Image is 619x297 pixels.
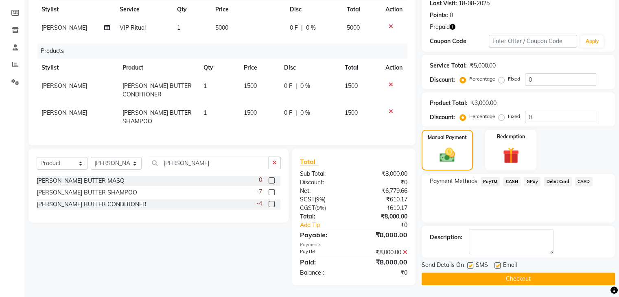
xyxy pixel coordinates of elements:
span: [PERSON_NAME] [42,82,87,90]
label: Fixed [508,75,520,83]
div: Payments [300,241,407,248]
div: ₹6,779.66 [354,187,413,195]
span: [PERSON_NAME] BUTTER SHAMPOO [122,109,192,125]
div: ( ) [294,195,354,204]
span: | [301,24,303,32]
span: 0 [259,176,262,184]
div: Balance : [294,269,354,277]
span: 9% [316,196,324,203]
span: | [295,109,297,117]
div: Points: [430,11,448,20]
span: SGST [300,196,315,203]
label: Redemption [497,133,525,140]
div: ₹8,000.00 [354,257,413,267]
label: Fixed [508,113,520,120]
span: 0 % [306,24,316,32]
span: [PERSON_NAME] BUTTER CONDITIONER [122,82,192,98]
th: Product [118,59,198,77]
div: ₹8,000.00 [354,170,413,178]
span: Email [503,261,517,271]
th: Service [115,0,172,19]
span: 5000 [347,24,360,31]
div: Net: [294,187,354,195]
span: 1 [177,24,180,31]
div: ₹5,000.00 [470,61,496,70]
th: Disc [279,59,340,77]
span: 1 [203,82,207,90]
span: 0 % [300,109,310,117]
div: ₹8,000.00 [354,230,413,240]
span: 0 F [284,82,292,90]
div: Service Total: [430,61,467,70]
label: Percentage [469,75,495,83]
div: Payable: [294,230,354,240]
div: Sub Total: [294,170,354,178]
div: Coupon Code [430,37,489,46]
div: Discount: [430,76,455,84]
span: CASH [503,177,521,186]
th: Action [381,59,407,77]
div: Total: [294,212,354,221]
div: Paid: [294,257,354,267]
span: SMS [476,261,488,271]
div: ₹0 [354,178,413,187]
label: Manual Payment [428,134,467,141]
th: Total [340,59,381,77]
th: Stylist [37,59,118,77]
span: 0 F [290,24,298,32]
div: Description: [430,233,462,242]
th: Price [239,59,279,77]
label: Percentage [469,113,495,120]
input: Search or Scan [148,157,269,169]
span: Send Details On [422,261,464,271]
span: 9% [317,205,324,211]
span: 5000 [215,24,228,31]
th: Total [342,0,381,19]
span: [PERSON_NAME] [42,109,87,116]
div: ₹3,000.00 [471,99,497,107]
span: Payment Methods [430,177,477,186]
span: 1500 [345,82,358,90]
div: [PERSON_NAME] BUTTER CONDITIONER [37,200,147,209]
img: _cash.svg [435,146,460,164]
span: PayTM [481,177,500,186]
div: ₹8,000.00 [354,248,413,257]
img: _gift.svg [498,145,524,166]
button: Apply [580,35,604,48]
span: CARD [575,177,593,186]
div: ₹610.17 [354,204,413,212]
th: Qty [199,59,239,77]
span: 1500 [244,109,257,116]
div: ₹0 [354,269,413,277]
span: Prepaid [430,23,450,31]
div: ₹8,000.00 [354,212,413,221]
a: Add Tip [294,221,363,229]
span: [PERSON_NAME] [42,24,87,31]
span: 1500 [345,109,358,116]
span: GPay [524,177,540,186]
input: Enter Offer / Coupon Code [489,35,577,48]
span: CGST [300,204,315,212]
th: Stylist [37,0,115,19]
span: 1 [203,109,207,116]
th: Qty [172,0,210,19]
span: Total [300,157,319,166]
span: -4 [256,199,262,208]
div: ₹0 [363,221,413,229]
div: Discount: [294,178,354,187]
div: [PERSON_NAME] BUTTER MASQ [37,177,125,185]
div: Product Total: [430,99,468,107]
span: | [295,82,297,90]
button: Checkout [422,273,615,285]
span: -7 [256,188,262,196]
div: Discount: [430,113,455,122]
span: 0 % [300,82,310,90]
span: VIP Ritual [120,24,146,31]
th: Disc [285,0,342,19]
span: Debit Card [544,177,572,186]
th: Action [381,0,407,19]
div: PayTM [294,248,354,257]
span: 1500 [244,82,257,90]
div: ₹610.17 [354,195,413,204]
th: Price [210,0,285,19]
